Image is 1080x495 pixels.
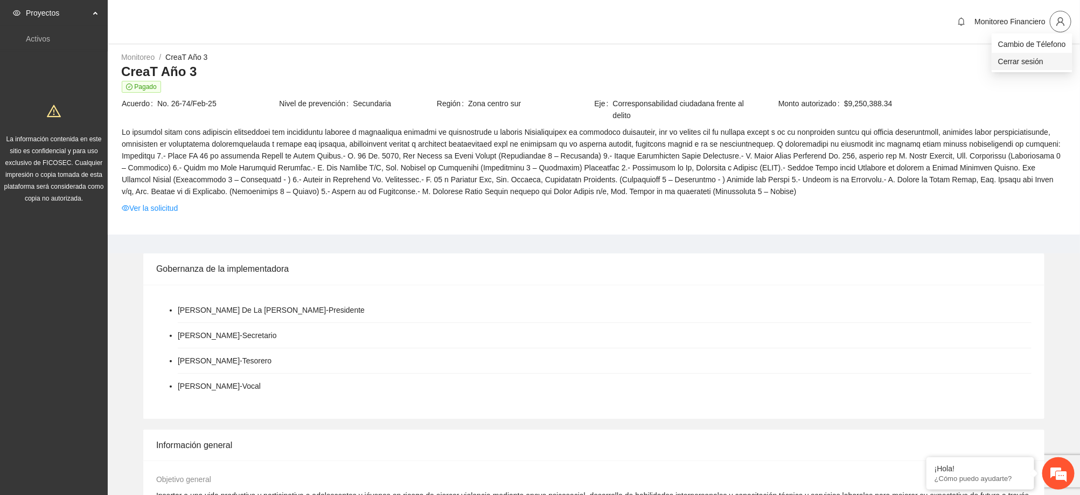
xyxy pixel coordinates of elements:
[953,13,970,30] button: bell
[62,144,149,253] span: Estamos en línea.
[953,17,970,26] span: bell
[4,135,104,202] span: La información contenida en este sitio es confidencial y para uso exclusivo de FICOSEC. Cualquier...
[165,53,207,61] a: CreaT Año 3
[56,55,181,69] div: Chatee con nosotros ahora
[998,56,1066,67] span: Cerrar sesión
[26,35,50,43] a: Activos
[178,355,271,367] li: [PERSON_NAME] - Tesorero
[156,430,1032,460] div: Información general
[157,98,278,109] span: No. 26-74/Feb-25
[998,38,1066,50] span: Cambio de Télefono
[613,98,751,121] span: Corresponsabilidad ciudadana frente al delito
[1050,11,1071,32] button: user
[5,294,205,332] textarea: Escriba su mensaje y pulse “Intro”
[974,17,1046,26] span: Monitoreo Financiero
[47,104,61,118] span: warning
[121,63,1067,80] h3: CreaT Año 3
[437,98,468,109] span: Región
[935,464,1026,473] div: ¡Hola!
[935,475,1026,483] p: ¿Cómo puedo ayudarte?
[156,475,211,484] span: Objetivo general
[122,204,129,212] span: eye
[595,98,613,121] span: Eje
[122,202,178,214] a: eyeVer la solicitud
[122,98,157,109] span: Acuerdo
[178,380,261,392] li: [PERSON_NAME] - Vocal
[156,253,1032,284] div: Gobernanza de la implementadora
[122,126,1066,197] span: Lo ipsumdol sitam cons adipiscin elitseddoei tem incididuntu laboree d magnaaliqua enimadmi ve qu...
[121,53,155,61] a: Monitoreo
[13,9,20,17] span: eye
[178,329,277,341] li: [PERSON_NAME] - Secretario
[778,98,844,109] span: Monto autorizado
[26,2,89,24] span: Proyectos
[122,81,161,93] span: Pagado
[468,98,593,109] span: Zona centro sur
[159,53,161,61] span: /
[126,84,133,90] span: check-circle
[177,5,203,31] div: Minimizar ventana de chat en vivo
[280,98,353,109] span: Nivel de prevención
[178,304,365,316] li: [PERSON_NAME] De La [PERSON_NAME] - Presidente
[1050,17,1071,26] span: user
[844,98,1066,109] span: $9,250,388.34
[353,98,436,109] span: Secundaria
